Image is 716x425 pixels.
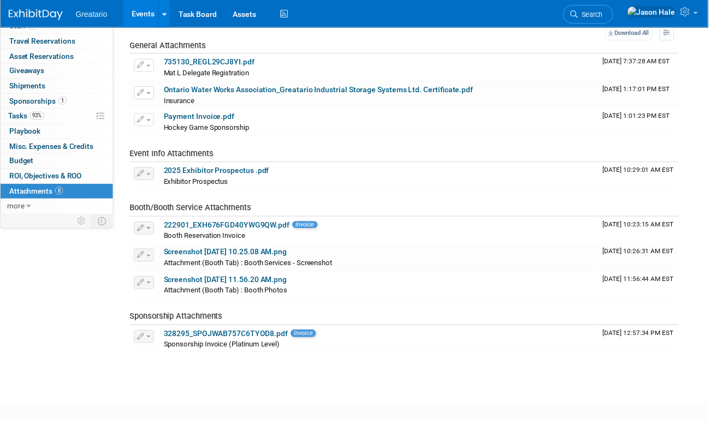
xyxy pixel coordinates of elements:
span: Attachments [9,189,64,197]
td: Upload Timestamp [605,247,686,274]
img: Jason Hale [634,6,683,18]
a: Giveaways [1,64,114,79]
span: Travel Reservations [9,37,76,46]
span: Upload Timestamp [610,113,677,121]
td: Personalize Event Tab Strip [73,217,92,231]
span: 93% [30,113,45,121]
td: Upload Timestamp [605,110,686,137]
span: Upload Timestamp [610,58,677,66]
span: Misc. Expenses & Credits [9,143,94,152]
span: Upload Timestamp [610,278,681,286]
span: Event Info Attachments [131,151,216,160]
td: Upload Timestamp [605,329,686,356]
span: Greatario [76,10,108,19]
span: Upload Timestamp [610,250,681,258]
td: Upload Timestamp [605,55,686,82]
a: 2025 Exhibitor Prospectus .pdf [165,168,272,177]
span: Shipments [9,82,46,91]
span: Sponsorships [9,98,67,106]
span: Invoice [294,333,319,340]
span: Mat L Delegate Registration [165,70,252,78]
a: Attachments8 [1,186,114,201]
span: General Attachments [131,41,208,51]
span: Tasks [8,113,45,122]
a: Screenshot [DATE] 10.25.08 AM.png [165,250,290,259]
a: Ontario Water Works Association_Greatario Industrial Storage Systems Ltd. Certificate.pdf [165,86,478,95]
span: Giveaways [9,67,45,76]
span: Upload Timestamp [610,168,681,176]
a: 735130_REGL29CJ8YI.pdf [165,58,257,67]
span: Budget [9,158,34,167]
a: Budget [1,155,114,170]
span: Exhibitor Prospectus [165,179,230,188]
a: 328295_SPOJWAB757C6TYOD8.pdf [165,333,291,342]
span: Asset Reservations [9,52,74,61]
span: Playbook [9,128,41,137]
span: Upload Timestamp [610,223,681,231]
a: Travel Reservations [1,34,114,49]
a: Download All [612,26,660,41]
a: Payment Invoice.pdf [165,113,237,122]
td: Upload Timestamp [605,219,686,247]
span: Booth/Booth Service Attachments [131,205,254,215]
span: Attachment (Booth Tab) : Booth Photos [165,289,291,297]
a: ROI, Objectives & ROO [1,171,114,185]
span: Attachment (Booth Tab) : Booth Services - Screenshot [165,262,336,270]
a: Shipments [1,80,114,94]
a: Tasks93% [1,110,114,125]
span: 1 [59,98,67,106]
span: ROI, Objectives & ROO [9,173,82,182]
td: Toggle Event Tabs [92,217,115,231]
span: Upload Timestamp [610,333,681,340]
span: Insurance [165,98,197,106]
span: Booth Reservation Invoice [165,234,248,242]
img: ExhibitDay [9,9,63,20]
td: Upload Timestamp [605,274,686,302]
span: Hockey Game Sponsorship [165,125,252,133]
a: Sponsorships1 [1,95,114,110]
span: Staff [9,22,37,31]
a: 222901_EXH676FGD40YWG9QW.pdf [165,223,293,232]
a: Asset Reservations [1,50,114,64]
span: Sponsorship Invoice (Platinum Level) [165,344,283,352]
a: Playbook [1,125,114,140]
span: Search [584,10,610,19]
td: Upload Timestamp [605,82,686,110]
span: more [7,204,25,213]
span: Upload Timestamp [610,86,677,94]
td: Upload Timestamp [605,164,686,191]
a: Search [570,5,620,24]
span: 8 [56,189,64,197]
a: Screenshot [DATE] 11.56.20 AM.png [165,278,290,287]
span: Sponsorship Attachments [131,315,225,325]
a: Misc. Expenses & Credits [1,141,114,155]
span: Invoice [295,224,321,231]
a: more [1,201,114,216]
